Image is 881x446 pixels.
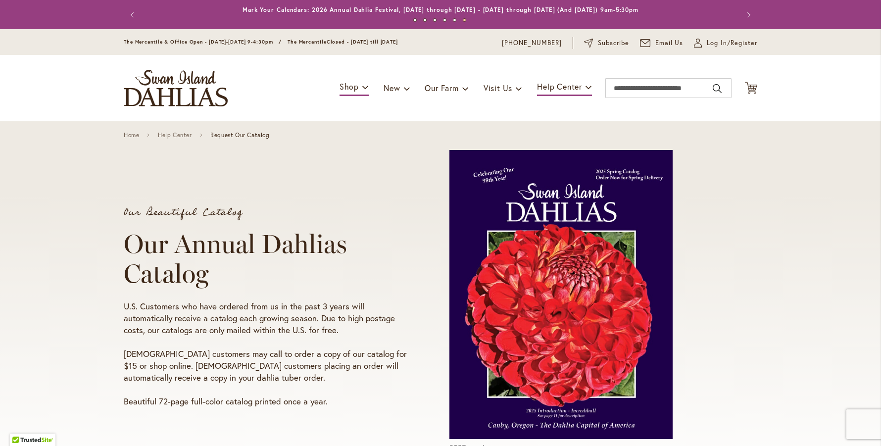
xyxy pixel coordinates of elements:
h1: Our Annual Dahlias Catalog [124,229,412,289]
span: Our Farm [425,83,458,93]
button: Previous [124,5,144,25]
a: Email Us [640,38,684,48]
button: 5 of 6 [453,18,456,22]
button: 4 of 6 [443,18,446,22]
p: [DEMOGRAPHIC_DATA] customers may call to order a copy of our catalog for $15 or shop online. [DEM... [124,348,412,384]
span: Request Our Catalog [210,132,269,139]
span: Visit Us [484,83,512,93]
p: U.S. Customers who have ordered from us in the past 3 years will automatically receive a catalog ... [124,300,412,336]
a: Log In/Register [694,38,757,48]
button: 1 of 6 [413,18,417,22]
a: Subscribe [584,38,629,48]
a: store logo [124,70,228,106]
a: [PHONE_NUMBER] [502,38,562,48]
span: Log In/Register [707,38,757,48]
button: 3 of 6 [433,18,437,22]
span: Email Us [655,38,684,48]
span: Shop [340,81,359,92]
span: Help Center [537,81,582,92]
button: Next [737,5,757,25]
a: Home [124,132,139,139]
button: 6 of 6 [463,18,466,22]
span: Subscribe [598,38,629,48]
span: Closed - [DATE] till [DATE] [327,39,398,45]
a: Help Center [158,132,192,139]
a: Mark Your Calendars: 2026 Annual Dahlia Festival, [DATE] through [DATE] - [DATE] through [DATE] (... [243,6,638,13]
button: 2 of 6 [423,18,427,22]
p: Our Beautiful Catalog [124,207,412,217]
p: Beautiful 72-page full-color catalog printed once a year. [124,396,412,407]
span: The Mercantile & Office Open - [DATE]-[DATE] 9-4:30pm / The Mercantile [124,39,327,45]
span: New [384,83,400,93]
img: 2025 catalog cover [449,150,673,439]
